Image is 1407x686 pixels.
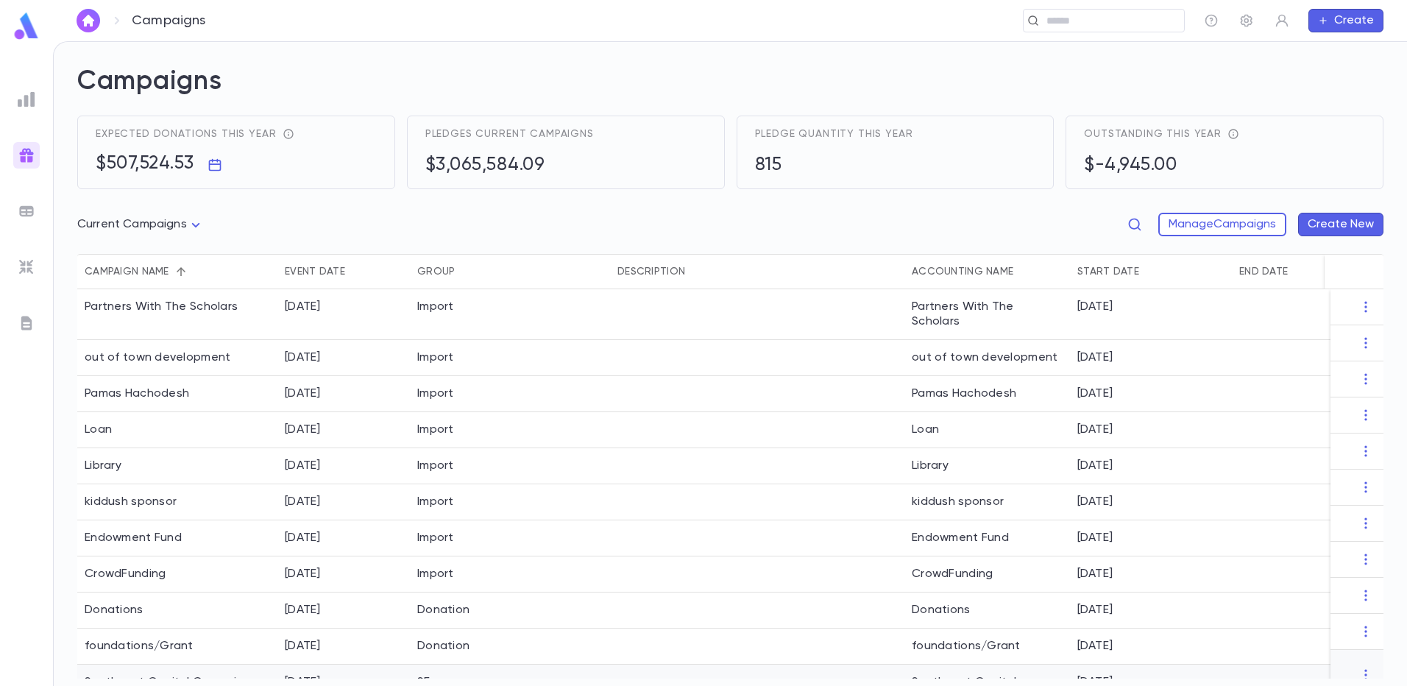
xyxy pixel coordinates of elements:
div: Donations [85,603,143,618]
h5: $507,524.53 [96,153,194,175]
span: Expected donations this year [96,128,277,140]
div: Library [85,459,121,473]
div: 11/13/2024 [285,531,321,545]
img: imports_grey.530a8a0e642e233f2baf0ef88e8c9fcb.svg [18,258,35,276]
button: Create [1308,9,1383,32]
div: Start Date [1070,254,1232,289]
div: Pamas Hachodesh [904,376,1070,412]
div: Pamas Hachodesh [85,386,189,401]
div: Event Date [277,254,410,289]
button: Sort [1013,260,1037,283]
p: [DATE] [1077,639,1113,654]
div: Loan [904,412,1070,448]
div: Import [417,422,454,437]
img: campaigns_gradient.17ab1fa96dd0f67c2e976ce0b3818124.svg [18,146,35,164]
h5: $-4,945.00 [1084,155,1177,177]
div: Endowment Fund [85,531,182,545]
div: Description [610,254,904,289]
p: [DATE] [1077,300,1113,314]
button: Sort [1139,260,1163,283]
span: Current Campaigns [77,219,187,230]
button: Create New [1298,213,1383,236]
div: Partners With The Scholars [904,289,1070,340]
div: Partners With The Scholars [85,300,238,314]
div: Accounting Name [904,254,1070,289]
h5: $3,065,584.09 [425,155,545,177]
button: Sort [169,260,193,283]
div: CrowdFunding [85,567,166,581]
div: Import [417,459,454,473]
div: total receivables - total income [1222,128,1239,140]
div: Group [417,254,455,289]
div: Endowment Fund [904,520,1070,556]
div: End Date [1232,254,1394,289]
div: 11/13/2024 [285,350,321,365]
button: ManageCampaigns [1158,213,1286,236]
div: foundations/Grant [904,629,1070,665]
div: Donations [904,593,1070,629]
div: reflects total pledges + recurring donations expected throughout the year [277,128,294,140]
div: out of town development [904,340,1070,376]
div: 11/13/2024 [285,422,321,437]
button: Sort [345,260,369,283]
div: 11/13/2024 [285,639,321,654]
div: Import [417,567,454,581]
div: foundations/Grant [85,639,194,654]
div: Import [417,350,454,365]
div: out of town development [85,350,230,365]
div: End Date [1239,254,1288,289]
div: 11/13/2024 [285,386,321,401]
div: 11/13/2024 [285,300,321,314]
p: [DATE] [1077,531,1113,545]
div: Import [417,386,454,401]
span: Outstanding this year [1084,128,1222,140]
div: 11/13/2024 [285,459,321,473]
img: home_white.a664292cf8c1dea59945f0da9f25487c.svg [79,15,97,26]
div: Donation [417,639,469,654]
img: reports_grey.c525e4749d1bce6a11f5fe2a8de1b229.svg [18,91,35,108]
p: [DATE] [1077,567,1113,581]
div: 11/13/2024 [285,567,321,581]
span: Pledges current campaigns [425,128,594,140]
p: [DATE] [1077,386,1113,401]
p: [DATE] [1077,459,1113,473]
p: [DATE] [1077,422,1113,437]
img: batches_grey.339ca447c9d9533ef1741baa751efc33.svg [18,202,35,220]
span: Pledge quantity this year [755,128,913,140]
button: Sort [455,260,478,283]
div: Group [410,254,610,289]
div: Import [417,300,454,314]
img: letters_grey.7941b92b52307dd3b8a917253454ce1c.svg [18,314,35,332]
div: kiddush sponsor [904,484,1070,520]
div: Event Date [285,254,345,289]
p: [DATE] [1077,603,1113,618]
div: Library [904,448,1070,484]
img: logo [12,12,41,40]
div: Import [417,531,454,545]
div: 11/13/2024 [285,495,321,509]
div: Loan [85,422,112,437]
p: [DATE] [1077,350,1113,365]
div: Donation [417,603,469,618]
div: Start Date [1077,254,1139,289]
div: Current Campaigns [77,211,205,239]
p: [DATE] [1077,495,1113,509]
h2: Campaigns [77,66,1383,116]
p: Campaigns [132,13,206,29]
div: Description [617,254,685,289]
div: Accounting Name [912,254,1013,289]
div: Import [417,495,454,509]
div: CrowdFunding [904,556,1070,593]
button: Sort [1288,260,1311,283]
div: Campaign name [77,254,277,289]
div: kiddush sponsor [85,495,177,509]
div: 11/13/2024 [285,603,321,618]
div: Campaign name [85,254,169,289]
h5: 815 [755,155,782,177]
button: Sort [685,260,709,283]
